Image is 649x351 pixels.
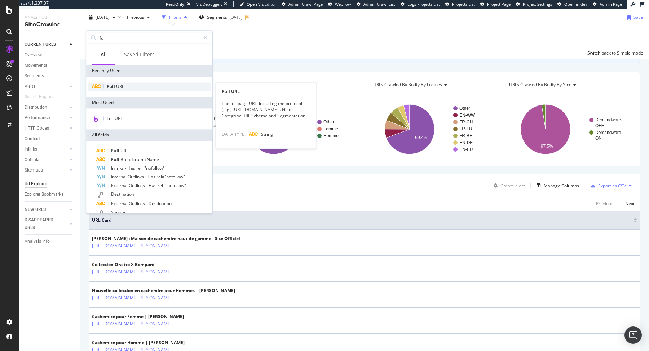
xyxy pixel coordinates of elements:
a: Projects List [445,1,475,7]
button: Switch back to Simple mode [584,47,643,59]
a: Logs Projects List [401,1,440,7]
a: Project Page [480,1,511,7]
a: Url Explorer [25,180,75,188]
span: Outlinks [129,182,146,188]
span: rel="nofollow" [158,182,186,188]
text: 97.5% [541,144,553,149]
a: Project Settings [516,1,552,7]
h4: URLs Crawled By Botify By sfcc [508,79,628,91]
div: DISAPPEARED URLS [25,216,61,231]
div: Create alert [500,183,525,189]
div: Analytics [25,14,74,21]
div: Segments [25,72,44,80]
span: - [146,200,149,207]
a: Sitemaps [25,166,67,174]
span: Outlinks [129,200,146,207]
div: Distribution [25,104,47,111]
a: Segments [25,72,75,80]
span: Destination [149,200,172,207]
span: Internal [111,174,128,180]
a: NEW URLS [25,206,67,213]
button: Save [624,12,643,23]
span: - [146,182,149,188]
div: Previous [596,200,613,207]
span: Full [107,83,116,90]
text: FR-CH [459,120,473,125]
a: Admin Page [593,1,622,7]
span: Outlinks [128,174,145,180]
div: [DATE] [229,14,242,20]
span: Admin Crawl List [363,1,395,7]
span: Webflow [335,1,351,7]
div: Cachemire pour Homme | [PERSON_NAME] [92,339,195,346]
span: String [261,131,273,137]
div: A chart. [502,98,635,161]
span: Name [147,156,159,162]
div: CURRENT URLS [25,41,56,48]
button: Create alert [491,180,525,191]
div: All fields [86,129,212,141]
a: DISAPPEARED URLS [25,216,67,231]
span: External [111,182,129,188]
text: 69.4% [415,135,427,140]
button: [DATE] [86,12,118,23]
a: HTTP Codes [25,125,67,132]
span: Has [147,174,156,180]
span: Segments [207,14,227,20]
div: SiteCrawler [25,21,74,29]
a: Movements [25,62,75,69]
text: Demandware- [595,117,622,122]
div: Sitemaps [25,166,43,174]
a: Visits [25,83,67,90]
a: [URL][DOMAIN_NAME][PERSON_NAME] [92,320,172,328]
span: Open Viz Editor [247,1,276,7]
div: Most Used [86,97,212,108]
span: Breadcrumb [120,156,147,162]
a: Admin Crawl List [357,1,395,7]
div: Url Explorer [25,180,47,188]
span: 2023 Oct. 28th [96,14,110,20]
button: Previous [596,199,613,208]
div: Outlinks [25,156,40,164]
a: Webflow [328,1,351,7]
text: EN-WW [459,113,475,118]
a: CURRENT URLS [25,41,67,48]
text: OFF [595,123,604,128]
a: Inlinks [25,146,67,153]
a: Content [25,135,75,143]
span: vs [118,13,124,19]
div: Movements [25,62,47,69]
span: URLs Crawled By Botify By locales [373,82,442,88]
svg: A chart. [366,98,499,161]
div: [PERSON_NAME] : Maison de cachemire haut de gamme - Site Officiel [92,235,240,242]
text: EN-DE [459,140,473,145]
span: rel="nofollow" [156,174,185,180]
span: Admin Page [600,1,622,7]
div: All [101,51,107,58]
a: Distribution [25,104,67,111]
button: Filters [159,12,190,23]
div: Export as CSV [598,183,626,189]
span: URL [116,83,124,90]
a: Search Engines [25,93,62,101]
span: URLs Crawled By Botify By sfcc [509,82,571,88]
a: Open in dev [557,1,587,7]
h4: URLs Crawled By Botify By locales [372,79,492,91]
span: External [111,200,129,207]
div: Overview [25,51,42,59]
span: Open in dev [564,1,587,7]
span: DATA TYPE: [222,131,246,137]
div: Recently Used [86,65,212,77]
span: Has [149,182,158,188]
div: Open Intercom Messenger [624,326,642,344]
text: Demandware- [595,130,622,135]
span: URL Card [92,217,632,224]
div: Visits [25,83,35,90]
span: - [145,174,147,180]
div: Inlinks [25,146,37,153]
span: - [125,165,127,171]
span: Full URL [107,115,123,121]
div: Saved Filters [124,51,155,58]
div: Performance [25,114,50,122]
a: Explorer Bookmarks [25,191,75,198]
